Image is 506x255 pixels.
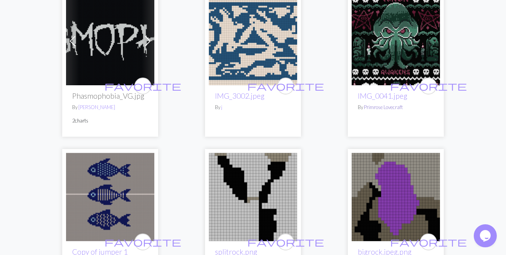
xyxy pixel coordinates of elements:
i: favourite [390,234,467,250]
span: favorite [104,236,181,248]
span: favorite [390,236,467,248]
i: favourite [390,78,467,94]
span: favorite [390,80,467,92]
h2: Phasmophobia_VG.jpg [72,91,148,100]
a: IMG_0041.jpeg [358,91,407,100]
button: favourite [134,233,151,250]
span: favorite [247,236,324,248]
span: favorite [247,80,324,92]
a: j [221,104,222,110]
span: favorite [104,80,181,92]
a: IMG_3002.jpeg [215,91,265,100]
p: 2 charts [72,117,148,124]
button: favourite [420,233,437,250]
button: favourite [277,78,294,94]
button: favourite [420,78,437,94]
i: favourite [104,234,181,250]
a: Phasmophobia_VG.jpg [66,36,154,44]
i: favourite [104,78,181,94]
i: favourite [247,234,324,250]
button: favourite [277,233,294,250]
p: By [215,104,291,111]
a: [PERSON_NAME] [78,104,115,110]
p: By [358,104,434,111]
a: IMG_0041.jpeg [352,36,440,44]
img: bigrock.jpeg.png [352,153,440,241]
iframe: chat widget [474,224,498,247]
a: Primrose Lovecraft [364,104,403,110]
button: favourite [134,78,151,94]
img: jumper 1 [66,153,154,241]
p: By [72,104,148,111]
a: bigrock.jpeg.png [352,192,440,200]
i: favourite [247,78,324,94]
img: splitrock.png [209,153,297,241]
a: jumper 1 [66,192,154,200]
a: IMG_3002.jpeg [209,36,297,44]
a: splitrock.png [209,192,297,200]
